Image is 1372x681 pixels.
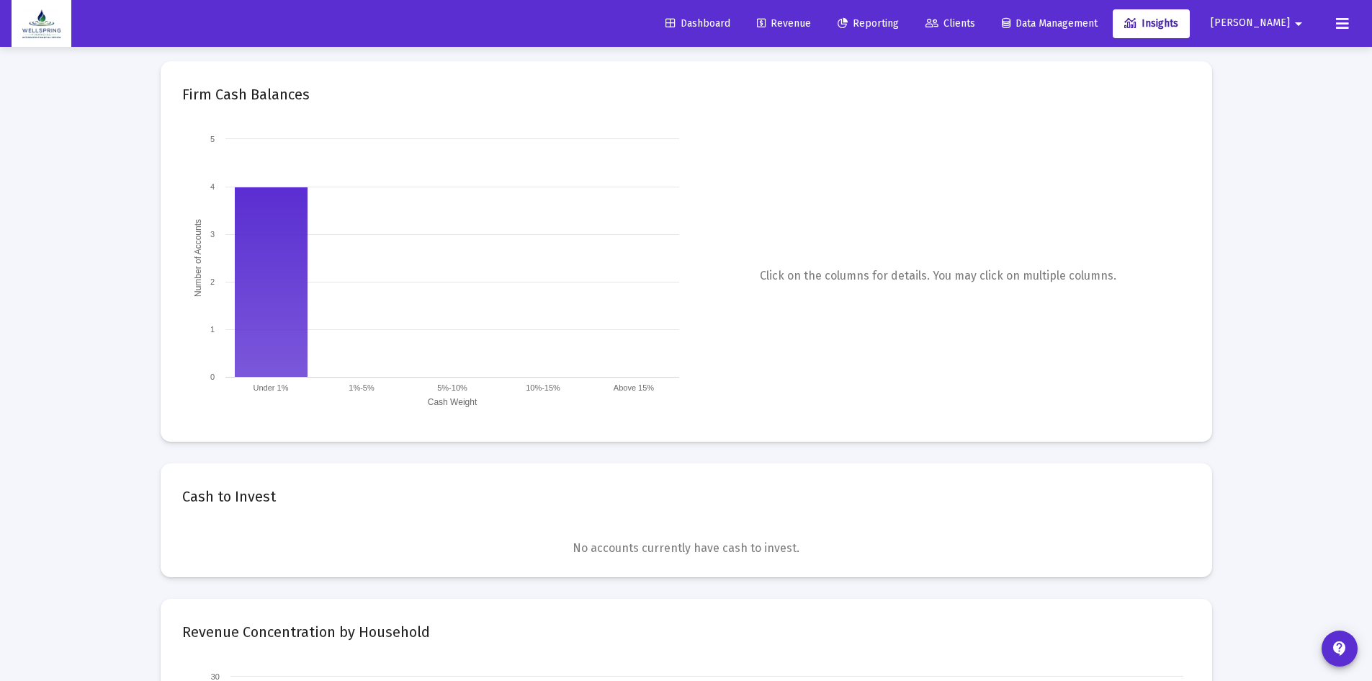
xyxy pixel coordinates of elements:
[210,325,214,334] text: 1
[613,383,653,392] text: Above 15%
[349,383,375,392] text: 1%-5%
[990,9,1109,38] a: Data Management
[210,373,214,381] text: 0
[22,9,60,38] img: Dashboard
[1290,9,1307,38] mat-icon: arrow_drop_down
[210,672,219,681] text: 30
[925,17,975,30] span: Clients
[1193,9,1324,37] button: [PERSON_NAME]
[686,132,1191,420] div: Click on the columns for details. You may click on multiple columns.
[914,9,987,38] a: Clients
[210,230,214,239] text: 3
[193,219,203,297] text: Number of Accounts
[654,9,742,38] a: Dashboard
[437,383,467,392] text: 5%-10%
[757,17,811,30] span: Revenue
[826,9,910,38] a: Reporting
[838,17,899,30] span: Reporting
[1124,17,1178,30] span: Insights
[210,182,214,191] text: 4
[745,9,822,38] a: Revenue
[1113,9,1190,38] a: Insights
[1331,640,1348,657] mat-icon: contact_support
[210,277,214,286] text: 2
[182,620,430,644] h2: Revenue Concentration by Household
[1002,17,1098,30] span: Data Management
[210,135,214,143] text: 5
[427,397,477,407] text: Cash Weight
[526,383,560,392] text: 10%-15%
[1211,17,1290,30] span: [PERSON_NAME]
[665,17,730,30] span: Dashboard
[253,383,288,392] text: Under 1%
[182,541,1191,556] div: No accounts currently have cash to invest.
[182,83,310,106] h2: Firm Cash Balances
[182,485,276,508] h2: Cash to Invest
